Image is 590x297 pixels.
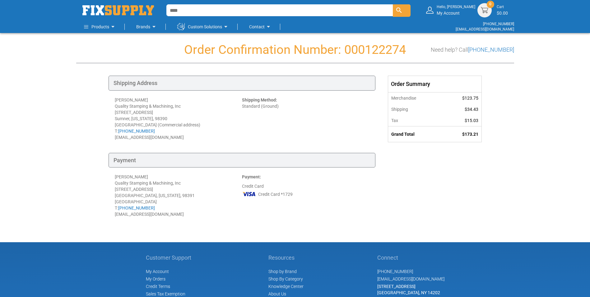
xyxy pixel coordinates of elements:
a: [EMAIL_ADDRESS][DOMAIN_NAME] [456,27,514,31]
strong: Grand Total [391,132,415,137]
h5: Customer Support [146,255,195,261]
th: Shipping [388,104,442,115]
h3: Need help? Call [431,47,514,53]
h5: Connect [377,255,444,261]
a: Contact [249,21,272,33]
a: [PHONE_NUMBER] [468,46,514,53]
img: VI [242,189,256,199]
span: Credit Terms [146,284,170,289]
span: Sales Tax Exemption [146,291,185,296]
a: Shop by Brand [268,269,297,274]
small: Hello, [PERSON_NAME] [437,4,475,10]
span: 0 [489,2,491,7]
th: Merchandise [388,92,442,104]
span: My Account [146,269,169,274]
a: Custom Solutions [177,21,230,33]
div: Standard (Ground) [242,97,369,140]
a: [PHONE_NUMBER] [377,269,413,274]
a: [EMAIL_ADDRESS][DOMAIN_NAME] [377,276,444,281]
span: My Orders [146,276,165,281]
img: Fix Industrial Supply [82,5,154,15]
div: [PERSON_NAME] Quality Stamping & Machining, Inc [STREET_ADDRESS] [GEOGRAPHIC_DATA], [US_STATE], 9... [115,174,242,217]
span: $34.43 [465,107,478,112]
span: [STREET_ADDRESS] [GEOGRAPHIC_DATA], NY 14202 [377,284,440,295]
th: Tax [388,115,442,126]
a: Products [84,21,117,33]
div: Shipping Address [109,76,375,91]
div: [PERSON_NAME] Quality Stamping & Machining, Inc [STREET_ADDRESS] Sumner, [US_STATE], 98390 [GEOGR... [115,97,242,140]
span: $15.03 [465,118,478,123]
a: Shop By Category [268,276,303,281]
a: Knowledge Center [268,284,304,289]
div: My Account [437,4,475,16]
strong: Payment: [242,174,261,179]
span: Credit Card *1729 [258,191,293,197]
span: $0.00 [497,11,508,16]
small: Cart [497,4,508,10]
span: $123.75 [462,96,478,101]
span: $173.21 [462,132,478,137]
a: [PHONE_NUMBER] [118,205,155,210]
strong: Shipping Method: [242,97,277,102]
a: [PHONE_NUMBER] [118,129,155,134]
a: About Us [268,291,286,296]
a: store logo [82,5,154,15]
h5: Resources [268,255,304,261]
a: [PHONE_NUMBER] [483,22,514,26]
div: Payment [109,153,375,168]
div: Credit Card [242,174,369,217]
h1: Order Confirmation Number: 000122274 [76,43,514,57]
div: Order Summary [388,76,481,92]
a: Brands [136,21,158,33]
